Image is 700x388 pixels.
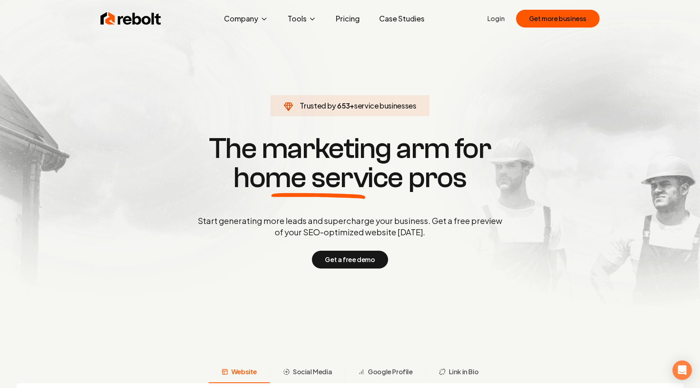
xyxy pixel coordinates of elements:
[449,367,479,377] span: Link in Bio
[233,163,403,192] span: home service
[312,251,388,269] button: Get a free demo
[300,101,336,110] span: Trusted by
[368,367,412,377] span: Google Profile
[354,101,416,110] span: service businesses
[281,11,323,27] button: Tools
[156,134,544,192] h1: The marketing arm for pros
[516,10,600,28] button: Get more business
[209,362,270,383] button: Website
[426,362,492,383] button: Link in Bio
[373,11,431,27] a: Case Studies
[350,101,354,110] span: +
[293,367,332,377] span: Social Media
[100,11,161,27] img: Rebolt Logo
[196,215,504,238] p: Start generating more leads and supercharge your business. Get a free preview of your SEO-optimiz...
[345,362,425,383] button: Google Profile
[270,362,345,383] button: Social Media
[329,11,366,27] a: Pricing
[487,14,505,23] a: Login
[231,367,257,377] span: Website
[337,100,350,111] span: 653
[672,360,692,380] div: Open Intercom Messenger
[218,11,275,27] button: Company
